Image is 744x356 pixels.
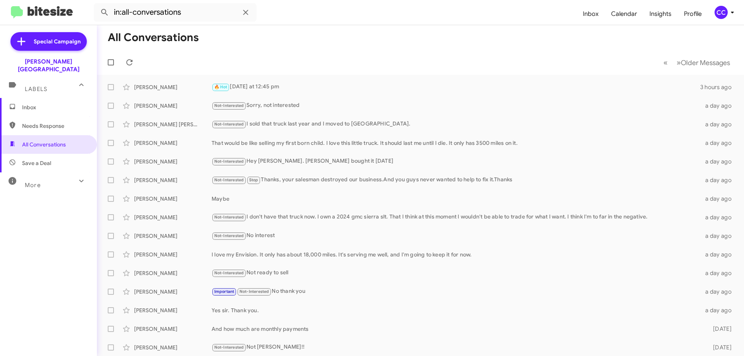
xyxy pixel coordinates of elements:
span: Not-Interested [239,289,269,294]
div: [DATE] [701,344,738,351]
span: « [663,58,668,67]
span: Not-Interested [214,159,244,164]
div: Yes sir. Thank you. [212,306,701,314]
div: a day ago [701,306,738,314]
span: Needs Response [22,122,88,130]
span: Not-Interested [214,270,244,275]
div: a day ago [701,232,738,240]
div: [PERSON_NAME] [134,251,212,258]
span: Not-Interested [214,122,244,127]
div: I don't have that truck now. I own a 2024 gmc sierra slt. That I think at this moment I wouldn't ... [212,213,701,222]
span: All Conversations [22,141,66,148]
div: CC [715,6,728,19]
div: [PERSON_NAME] [134,102,212,110]
div: [PERSON_NAME] [134,325,212,333]
span: Not-Interested [214,345,244,350]
a: Inbox [577,3,605,25]
div: [PERSON_NAME] [134,176,212,184]
span: Important [214,289,234,294]
button: CC [708,6,735,19]
span: More [25,182,41,189]
div: No interest [212,231,701,240]
div: [PERSON_NAME] [134,158,212,165]
div: That would be like selling my first born child. I love this little truck. It should last me until... [212,139,701,147]
button: Next [672,55,735,71]
span: Older Messages [681,58,730,67]
div: [DATE] [701,325,738,333]
div: a day ago [701,269,738,277]
a: Calendar [605,3,643,25]
div: [PERSON_NAME] [134,269,212,277]
span: Labels [25,86,47,93]
div: 3 hours ago [700,83,738,91]
div: Hey [PERSON_NAME]. [PERSON_NAME] bought it [DATE] [212,157,701,166]
div: Maybe [212,195,701,203]
span: Special Campaign [34,38,81,45]
button: Previous [659,55,672,71]
div: a day ago [701,120,738,128]
span: Save a Deal [22,159,51,167]
div: a day ago [701,213,738,221]
span: Not-Interested [214,233,244,238]
div: a day ago [701,176,738,184]
span: Stop [249,177,258,182]
span: Inbox [22,103,88,111]
a: Profile [678,3,708,25]
span: » [677,58,681,67]
div: Sorry, not interested [212,101,701,110]
div: a day ago [701,102,738,110]
div: [PERSON_NAME] [134,306,212,314]
nav: Page navigation example [659,55,735,71]
div: a day ago [701,158,738,165]
div: [PERSON_NAME] [134,213,212,221]
div: a day ago [701,288,738,296]
div: I sold that truck last year and I moved to [GEOGRAPHIC_DATA]. [212,120,701,129]
div: [DATE] at 12:45 pm [212,83,700,91]
span: Not-Interested [214,215,244,220]
div: Not [PERSON_NAME]!! [212,343,701,352]
div: [PERSON_NAME] [PERSON_NAME] [134,120,212,128]
span: Not-Interested [214,177,244,182]
a: Insights [643,3,678,25]
div: [PERSON_NAME] [134,288,212,296]
div: a day ago [701,251,738,258]
div: [PERSON_NAME] [134,344,212,351]
div: No thank you [212,287,701,296]
h1: All Conversations [108,31,199,44]
div: [PERSON_NAME] [134,83,212,91]
div: I love my Envision. It only has about 18,000 miles. It's serving me well, and I'm going to keep i... [212,251,701,258]
span: Not-Interested [214,103,244,108]
a: Special Campaign [10,32,87,51]
div: a day ago [701,195,738,203]
div: [PERSON_NAME] [134,195,212,203]
div: a day ago [701,139,738,147]
div: And how much are monthly payments [212,325,701,333]
div: [PERSON_NAME] [134,232,212,240]
div: [PERSON_NAME] [134,139,212,147]
span: 🔥 Hot [214,84,227,89]
input: Search [94,3,257,22]
div: Thanks, your salesman destroyed our business.And you guys never wanted to help to fix it.Thanks [212,175,701,184]
div: Not ready to sell [212,268,701,277]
